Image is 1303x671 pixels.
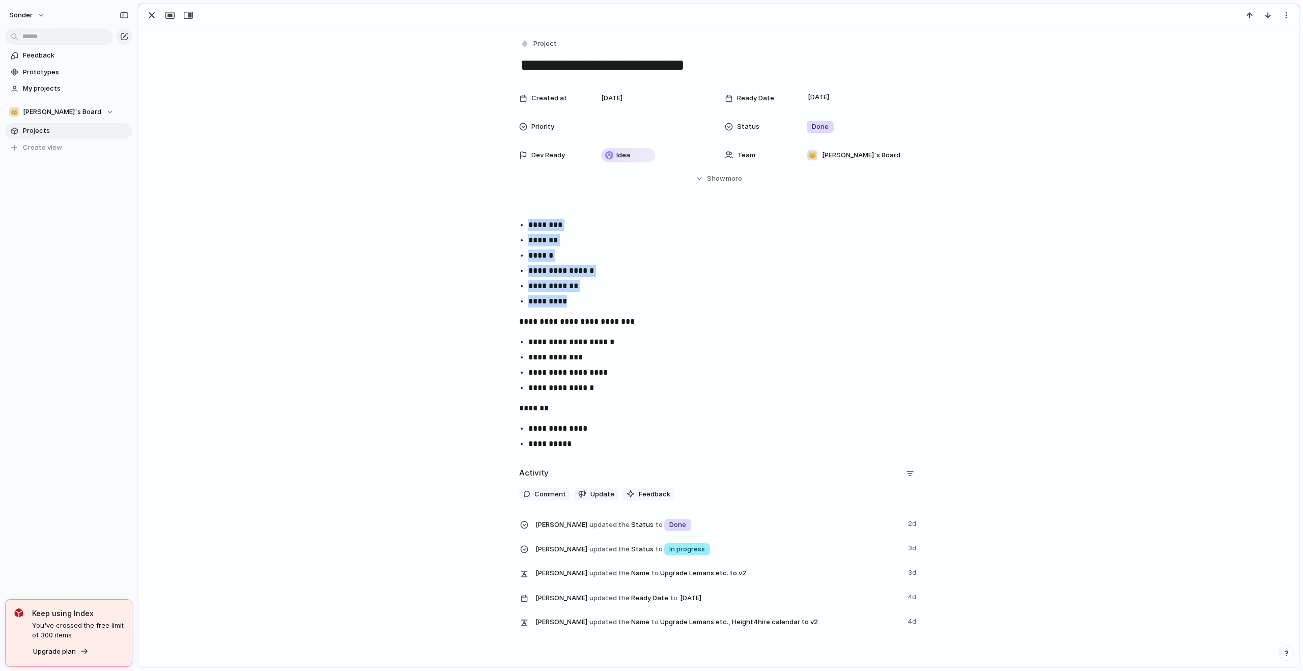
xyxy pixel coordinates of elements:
[23,83,129,94] span: My projects
[535,517,902,532] span: Status
[589,617,630,627] span: updated the
[589,544,630,554] span: updated the
[9,10,33,20] span: sonder
[23,67,129,77] span: Prototypes
[589,568,630,578] span: updated the
[23,143,62,153] span: Create view
[535,590,901,605] span: Ready Date
[531,150,565,160] span: Dev Ready
[616,150,630,160] span: Idea
[622,488,674,501] button: Feedback
[908,517,918,529] span: 2d
[670,593,677,603] span: to
[533,39,557,49] span: Project
[518,37,560,51] button: Project
[639,489,670,499] span: Feedback
[531,122,554,132] span: Priority
[908,541,918,553] span: 3d
[519,170,918,188] button: Showmore
[908,590,918,602] span: 4d
[535,544,587,554] span: [PERSON_NAME]
[651,568,659,578] span: to
[32,608,124,619] span: Keep using Index
[5,65,132,80] a: Prototypes
[656,544,663,554] span: to
[5,140,132,155] button: Create view
[535,617,587,627] span: [PERSON_NAME]
[5,81,132,96] a: My projects
[519,467,549,479] h2: Activity
[30,645,92,659] button: Upgrade plan
[535,520,587,530] span: [PERSON_NAME]
[23,107,101,117] span: [PERSON_NAME]'s Board
[812,122,829,132] span: Done
[651,617,659,627] span: to
[726,174,742,184] span: more
[601,93,622,103] span: [DATE]
[535,566,902,580] span: Name Upgrade Lemans etc. to v2
[807,150,817,160] div: 👑
[23,50,129,61] span: Feedback
[5,123,132,138] a: Projects
[822,150,900,160] span: [PERSON_NAME]'s Board
[669,544,705,554] span: In progress
[33,647,76,657] span: Upgrade plan
[5,104,132,120] button: 👑[PERSON_NAME]'s Board
[589,520,630,530] span: updated the
[737,122,759,132] span: Status
[23,126,129,136] span: Projects
[535,593,587,603] span: [PERSON_NAME]
[677,592,704,604] span: [DATE]
[908,566,918,578] span: 3d
[531,93,567,103] span: Created at
[737,93,774,103] span: Ready Date
[656,520,663,530] span: to
[5,48,132,63] a: Feedback
[669,520,686,530] span: Done
[534,489,566,499] span: Comment
[32,621,124,640] span: You've crossed the free limit of 300 items
[590,489,614,499] span: Update
[738,150,755,160] span: Team
[535,568,587,578] span: [PERSON_NAME]
[519,488,570,501] button: Comment
[589,593,630,603] span: updated the
[574,488,618,501] button: Update
[535,614,901,629] span: Name Upgrade Lemans etc., Height4hire calendar to v2
[5,7,50,23] button: sonder
[908,614,918,627] span: 4d
[9,107,19,117] div: 👑
[535,541,902,556] span: Status
[707,174,725,184] span: Show
[805,91,832,103] span: [DATE]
